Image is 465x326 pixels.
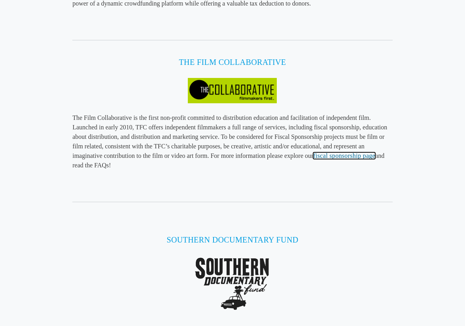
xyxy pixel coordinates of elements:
[187,78,277,104] img: film collaborative
[179,58,286,66] a: THE FILM COLLABORATIVE
[166,235,298,244] a: SOUTHERN DOCUMENTARY FUND
[313,152,375,159] a: fiscal sponsorship page
[194,255,271,313] img: southern doc fund
[72,113,393,170] p: The Film Collaborative is the first non-profit committed to distribution education and facilitati...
